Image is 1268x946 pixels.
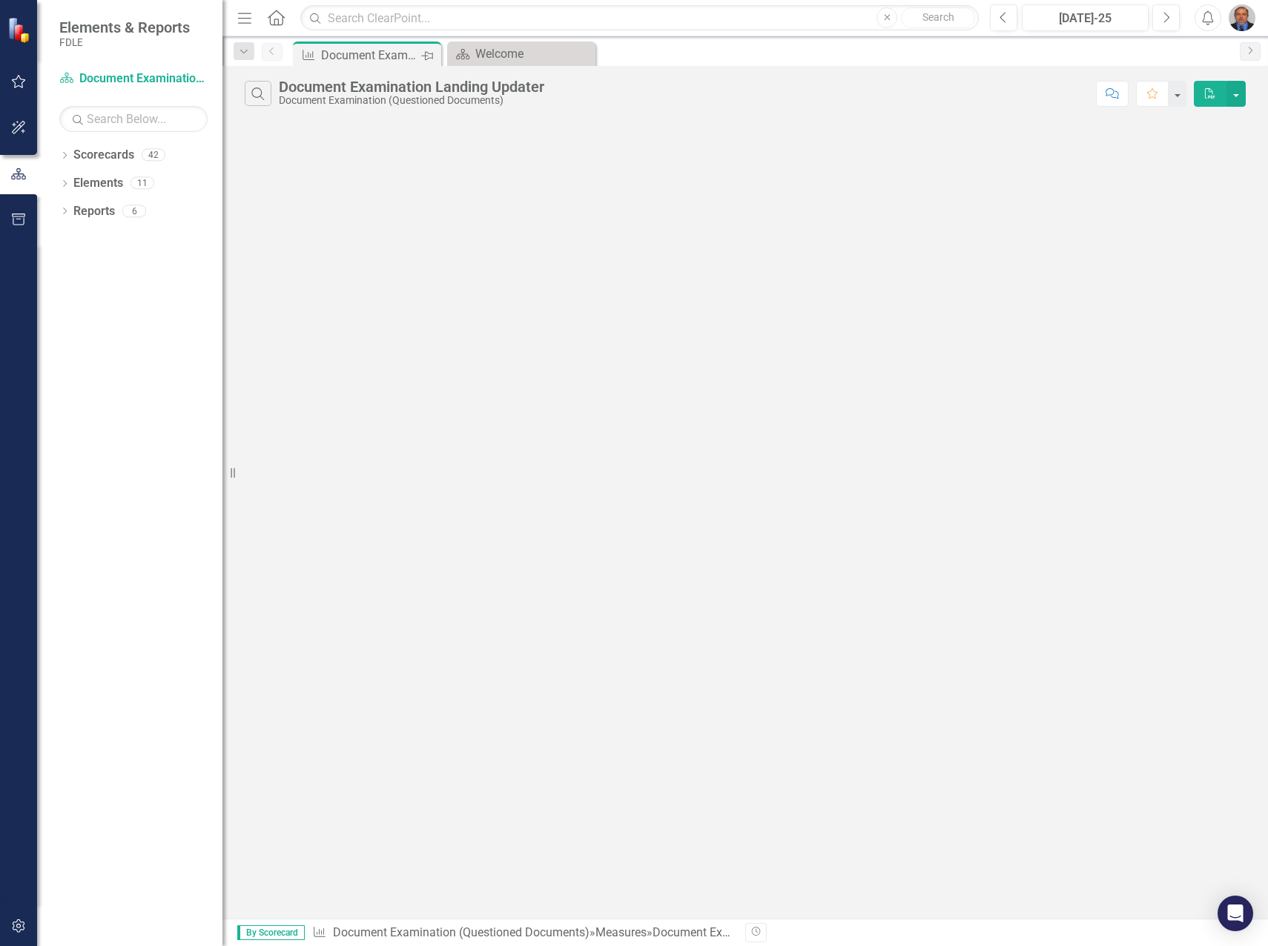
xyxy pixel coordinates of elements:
div: [DATE]-25 [1027,10,1143,27]
div: Document Examination Landing Updater [321,46,419,64]
div: Document Examination Landing Updater [653,925,865,939]
div: 42 [142,149,165,162]
small: FDLE [59,36,190,48]
div: Open Intercom Messenger [1218,896,1253,931]
div: Document Examination (Questioned Documents) [279,95,544,106]
span: Search [922,11,954,23]
input: Search ClearPoint... [300,5,979,31]
img: ClearPoint Strategy [7,16,33,42]
a: Scorecards [73,147,134,164]
span: By Scorecard [237,925,305,940]
div: Document Examination Landing Updater [279,79,544,95]
button: [DATE]-25 [1022,4,1149,31]
a: Measures [595,925,647,939]
a: Document Examination (Questioned Documents) [59,70,208,87]
a: Elements [73,175,123,192]
div: Welcome [475,44,592,63]
a: Reports [73,203,115,220]
a: Welcome [451,44,592,63]
span: Elements & Reports [59,19,190,36]
div: 11 [131,177,154,190]
button: Search [901,7,975,28]
img: Chris Hendry [1229,4,1255,31]
a: Document Examination (Questioned Documents) [333,925,590,939]
div: 6 [122,205,146,217]
input: Search Below... [59,106,208,132]
div: » » [312,924,734,942]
